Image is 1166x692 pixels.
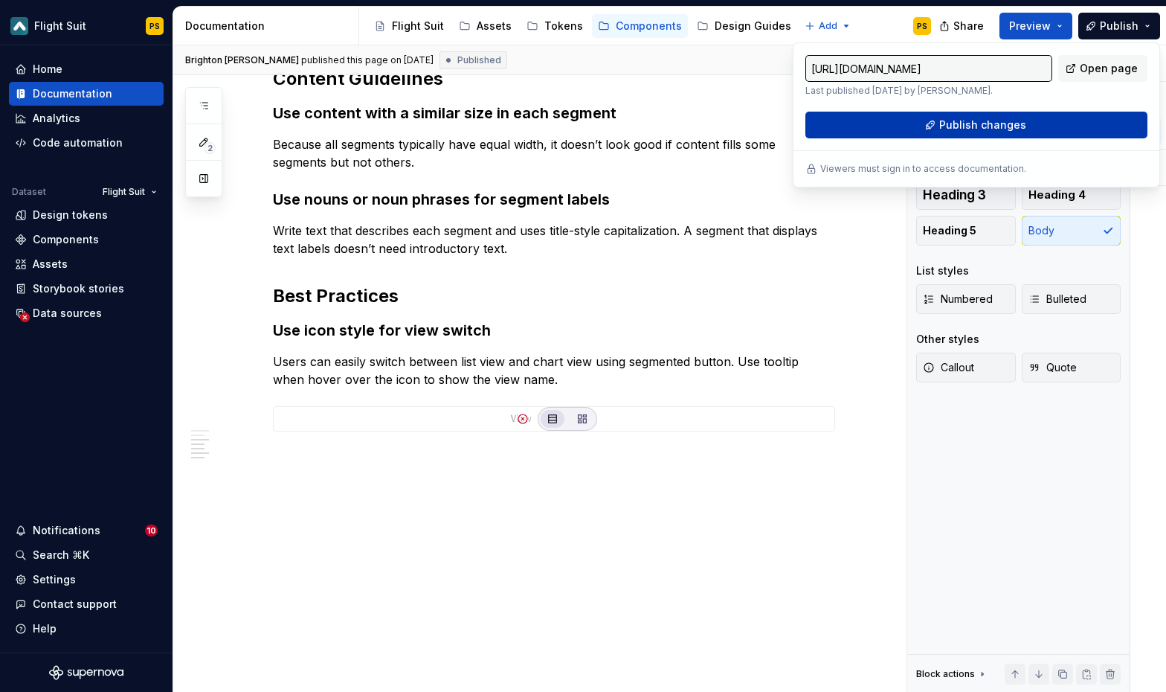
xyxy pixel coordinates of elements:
[33,621,57,636] div: Help
[33,281,124,296] div: Storybook stories
[1080,61,1138,76] span: Open page
[916,664,988,685] div: Block actions
[273,284,835,308] h2: Best Practices
[923,188,986,202] span: Heading 3
[273,67,835,91] h2: Content Guidelines
[9,228,164,252] a: Components
[145,525,158,536] span: 10
[9,543,164,567] button: Search ⌘K
[185,54,299,66] span: Brighton [PERSON_NAME]
[10,17,28,35] img: ae17a8fc-ed36-44fb-9b50-585d1c09ec6e.png
[917,20,927,32] div: PS
[592,14,688,38] a: Components
[9,592,164,616] button: Contact support
[511,407,597,431] img: 5023d353-605c-40e5-8dfd-7bcf03cd2b3c.png
[1078,13,1160,39] button: Publish
[932,13,993,39] button: Share
[1058,55,1147,82] a: Open page
[9,252,164,276] a: Assets
[273,135,835,171] p: Because all segments typically have equal width, it doesn’t look good if content fills some segme...
[805,112,1147,138] button: Publish changes
[204,142,216,154] span: 2
[1022,353,1121,382] button: Quote
[457,54,501,66] span: Published
[916,353,1016,382] button: Callout
[368,11,797,41] div: Page tree
[96,182,164,202] button: Flight Suit
[1028,360,1077,375] span: Quote
[691,14,797,38] a: Design Guides
[9,519,164,542] button: Notifications10
[1022,284,1121,314] button: Bulleted
[544,19,583,33] div: Tokens
[916,180,1016,210] button: Heading 3
[916,263,969,278] div: List styles
[521,14,589,38] a: Tokens
[9,203,164,227] a: Design tokens
[33,257,68,272] div: Assets
[9,301,164,325] a: Data sources
[999,13,1072,39] button: Preview
[1028,292,1086,307] span: Bulleted
[715,19,791,33] div: Design Guides
[953,19,984,33] span: Share
[103,186,145,198] span: Flight Suit
[916,284,1016,314] button: Numbered
[923,360,974,375] span: Callout
[939,118,1026,132] span: Publish changes
[33,62,62,77] div: Home
[916,668,975,680] div: Block actions
[9,568,164,592] a: Settings
[1009,19,1051,33] span: Preview
[149,20,160,32] div: PS
[1028,188,1086,202] span: Heading 4
[33,135,123,150] div: Code automation
[33,208,108,222] div: Design tokens
[33,111,80,126] div: Analytics
[800,16,856,36] button: Add
[916,216,1016,246] button: Heading 5
[923,223,976,238] span: Heading 5
[616,19,682,33] div: Components
[33,548,89,563] div: Search ⌘K
[49,665,123,680] svg: Supernova Logo
[1100,19,1138,33] span: Publish
[33,523,100,538] div: Notifications
[33,86,112,101] div: Documentation
[453,14,518,38] a: Assets
[9,277,164,301] a: Storybook stories
[9,131,164,155] a: Code automation
[3,10,170,42] button: Flight SuitPS
[9,57,164,81] a: Home
[185,19,352,33] div: Documentation
[392,19,444,33] div: Flight Suit
[273,320,835,341] h3: Use icon style for view switch
[9,106,164,130] a: Analytics
[368,14,450,38] a: Flight Suit
[273,353,835,388] p: Users can easily switch between list view and chart view using segmented button. Use tooltip when...
[273,103,835,124] h3: Use content with a similar size in each segment
[34,19,86,33] div: Flight Suit
[477,19,512,33] div: Assets
[916,332,979,347] div: Other styles
[273,222,835,257] p: Write text that describes each segment and uses title-style capitalization. A segment that displa...
[301,54,434,66] div: published this page on [DATE]
[33,232,99,247] div: Components
[12,186,46,198] div: Dataset
[923,292,993,307] span: Numbered
[805,85,1052,97] p: Last published [DATE] by [PERSON_NAME].
[33,306,102,321] div: Data sources
[273,190,610,208] strong: Use nouns or noun phrases for segment labels
[819,20,837,32] span: Add
[820,163,1026,175] p: Viewers must sign in to access documentation.
[1022,180,1121,210] button: Heading 4
[9,82,164,106] a: Documentation
[9,617,164,641] button: Help
[33,597,117,612] div: Contact support
[33,572,76,587] div: Settings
